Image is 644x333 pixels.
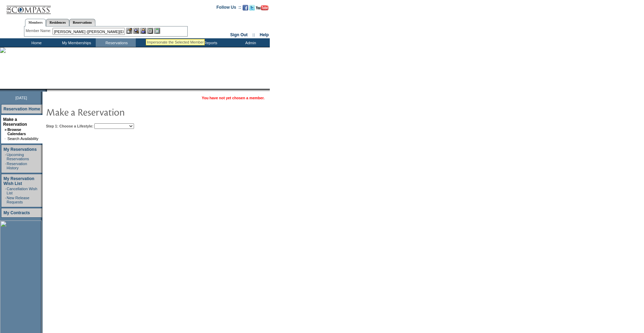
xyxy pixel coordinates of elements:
a: New Release Requests [7,196,29,204]
td: · [5,137,7,141]
span: :: [252,32,255,37]
div: Impersonate the Selected Member [147,40,204,44]
a: Reservations [69,19,95,26]
img: Become our fan on Facebook [243,5,248,10]
td: Reports [190,38,230,47]
td: Admin [230,38,270,47]
a: Search Availability [7,137,38,141]
a: Follow us on Twitter [249,7,255,11]
a: My Contracts [3,210,30,215]
img: Reservations [147,28,153,34]
img: promoShadowLeftCorner.gif [45,89,47,92]
a: Reservation Home [3,107,40,111]
b: Step 1: Choose a Lifestyle: [46,124,93,128]
img: b_edit.gif [126,28,132,34]
a: Reservation History [7,162,27,170]
img: pgTtlMakeReservation.gif [46,105,185,119]
a: My Reservation Wish List [3,176,34,186]
img: View [133,28,139,34]
div: Member Name: [26,28,53,34]
td: Reservations [96,38,136,47]
a: Become our fan on Facebook [243,7,248,11]
img: b_calculator.gif [154,28,160,34]
img: Impersonate [140,28,146,34]
a: Help [260,32,269,37]
span: You have not yet chosen a member. [202,96,265,100]
span: [DATE] [15,96,27,100]
td: · [5,153,6,161]
a: Make a Reservation [3,117,27,127]
td: Follow Us :: [217,4,241,13]
a: Residences [46,19,69,26]
a: Subscribe to our YouTube Channel [256,7,268,11]
img: Follow us on Twitter [249,5,255,10]
b: » [5,127,7,132]
td: · [5,196,6,204]
a: My Reservations [3,147,37,152]
a: Sign Out [230,32,248,37]
td: Vacation Collection [136,38,190,47]
img: blank.gif [47,89,48,92]
a: Browse Calendars [7,127,26,136]
td: My Memberships [56,38,96,47]
a: Cancellation Wish List [7,187,37,195]
td: · [5,162,6,170]
td: Home [16,38,56,47]
a: Upcoming Reservations [7,153,29,161]
img: Subscribe to our YouTube Channel [256,5,268,10]
td: · [5,187,6,195]
a: Members [25,19,46,26]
